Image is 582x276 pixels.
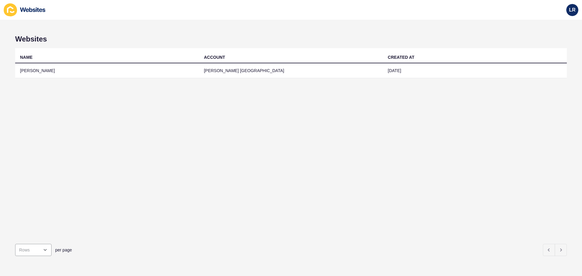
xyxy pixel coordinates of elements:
[204,54,225,60] div: ACCOUNT
[569,7,575,13] span: LR
[383,63,567,78] td: [DATE]
[15,63,199,78] td: [PERSON_NAME]
[15,244,52,256] div: open menu
[55,247,72,253] span: per page
[15,35,567,43] h1: Websites
[388,54,414,60] div: CREATED AT
[20,54,32,60] div: NAME
[199,63,383,78] td: [PERSON_NAME] [GEOGRAPHIC_DATA]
